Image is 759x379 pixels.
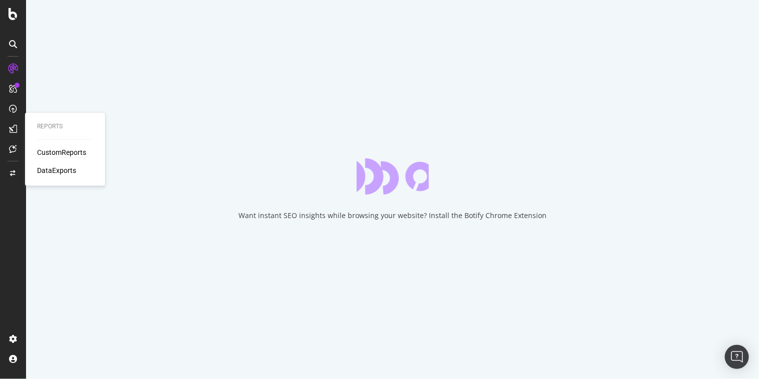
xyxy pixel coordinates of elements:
[37,123,93,131] div: Reports
[238,211,547,221] div: Want instant SEO insights while browsing your website? Install the Botify Chrome Extension
[37,166,76,176] a: DataExports
[357,158,429,195] div: animation
[37,148,86,158] a: CustomReports
[725,345,749,369] div: Open Intercom Messenger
